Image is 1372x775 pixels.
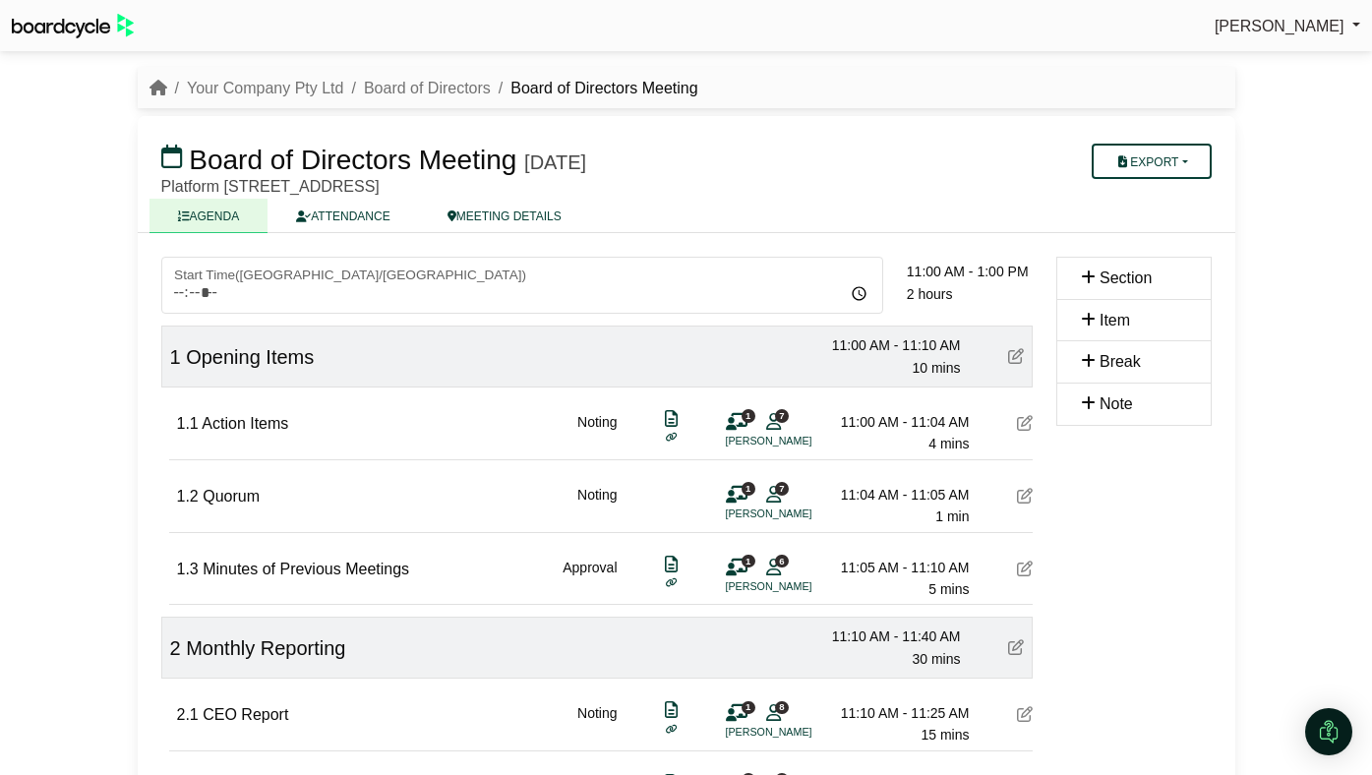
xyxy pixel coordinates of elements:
div: 11:00 AM - 11:10 AM [823,334,961,356]
span: 1 [742,482,755,495]
li: [PERSON_NAME] [726,578,873,595]
span: 1.3 [177,561,199,577]
span: 30 mins [912,651,960,667]
img: BoardcycleBlackGreen-aaafeed430059cb809a45853b8cf6d952af9d84e6e89e1f1685b34bfd5cb7d64.svg [12,14,134,38]
li: [PERSON_NAME] [726,724,873,741]
div: [DATE] [524,150,586,174]
span: Action Items [202,415,288,432]
div: 11:10 AM - 11:25 AM [832,702,970,724]
span: Board of Directors Meeting [189,145,516,175]
span: Break [1100,353,1141,370]
span: 8 [775,701,789,714]
span: 2.1 [177,706,199,723]
a: Your Company Pty Ltd [187,80,344,96]
a: [PERSON_NAME] [1215,14,1360,39]
span: 1 [742,409,755,422]
li: [PERSON_NAME] [726,506,873,522]
span: 1 [742,701,755,714]
a: Board of Directors [364,80,491,96]
span: [PERSON_NAME] [1215,18,1344,34]
button: Export [1092,144,1211,179]
span: Opening Items [186,346,314,368]
div: Open Intercom Messenger [1305,708,1352,755]
span: Section [1100,269,1152,286]
a: ATTENDANCE [268,199,418,233]
span: Note [1100,395,1133,412]
div: Noting [577,411,617,455]
span: 1.1 [177,415,199,432]
span: 6 [775,555,789,567]
span: 4 mins [928,436,969,451]
span: Minutes of Previous Meetings [203,561,409,577]
div: 11:00 AM - 1:00 PM [907,261,1044,282]
nav: breadcrumb [149,76,698,101]
span: 15 mins [921,727,969,743]
span: Platform [STREET_ADDRESS] [161,178,380,195]
span: 7 [775,482,789,495]
span: 2 [170,637,181,659]
span: Item [1100,312,1130,328]
span: CEO Report [203,706,288,723]
div: 11:10 AM - 11:40 AM [823,626,961,647]
span: Quorum [203,488,260,505]
div: Noting [577,702,617,746]
span: 7 [775,409,789,422]
div: 11:05 AM - 11:10 AM [832,557,970,578]
span: Monthly Reporting [186,637,345,659]
div: 11:00 AM - 11:04 AM [832,411,970,433]
li: Board of Directors Meeting [491,76,698,101]
span: 1 [742,555,755,567]
span: 1 min [935,508,969,524]
span: 1 [170,346,181,368]
div: Approval [563,557,617,601]
span: 2 hours [907,286,953,302]
div: 11:04 AM - 11:05 AM [832,484,970,506]
a: MEETING DETAILS [419,199,590,233]
span: 10 mins [912,360,960,376]
span: 5 mins [928,581,969,597]
a: AGENDA [149,199,268,233]
span: 1.2 [177,488,199,505]
li: [PERSON_NAME] [726,433,873,449]
div: Noting [577,484,617,528]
